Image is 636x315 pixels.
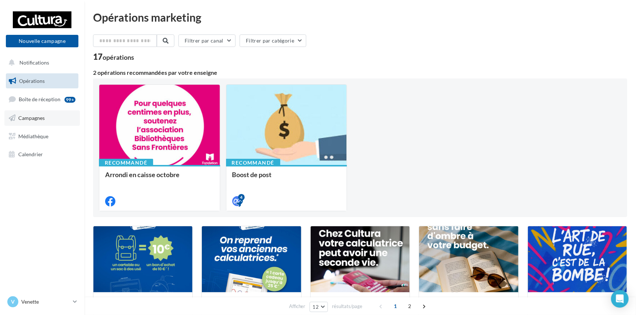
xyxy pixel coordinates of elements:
[6,35,78,47] button: Nouvelle campagne
[19,96,60,102] span: Boîte de réception
[4,91,80,107] a: Boîte de réception99+
[19,59,49,66] span: Notifications
[611,290,629,308] div: Open Intercom Messenger
[18,133,48,139] span: Médiathèque
[238,194,245,201] div: 4
[99,159,153,167] div: Recommandé
[103,54,134,61] div: opérations
[93,53,134,61] div: 17
[4,73,80,89] a: Opérations
[313,304,319,310] span: 12
[18,115,45,121] span: Campagnes
[4,110,80,126] a: Campagnes
[232,171,341,186] div: Boost de post
[19,78,45,84] span: Opérations
[226,159,280,167] div: Recommandé
[4,55,77,70] button: Notifications
[93,12,627,23] div: Opérations marketing
[240,34,306,47] button: Filtrer par catégorie
[4,147,80,162] a: Calendrier
[4,129,80,144] a: Médiathèque
[6,295,78,309] a: V Venette
[289,303,306,310] span: Afficher
[310,302,328,312] button: 12
[18,151,43,157] span: Calendrier
[21,298,70,305] p: Venette
[64,97,75,103] div: 99+
[105,171,214,186] div: Arrondi en caisse octobre
[332,303,362,310] span: résultats/page
[178,34,236,47] button: Filtrer par canal
[93,70,627,76] div: 2 opérations recommandées par votre enseigne
[11,298,15,305] span: V
[404,300,415,312] span: 2
[389,300,401,312] span: 1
